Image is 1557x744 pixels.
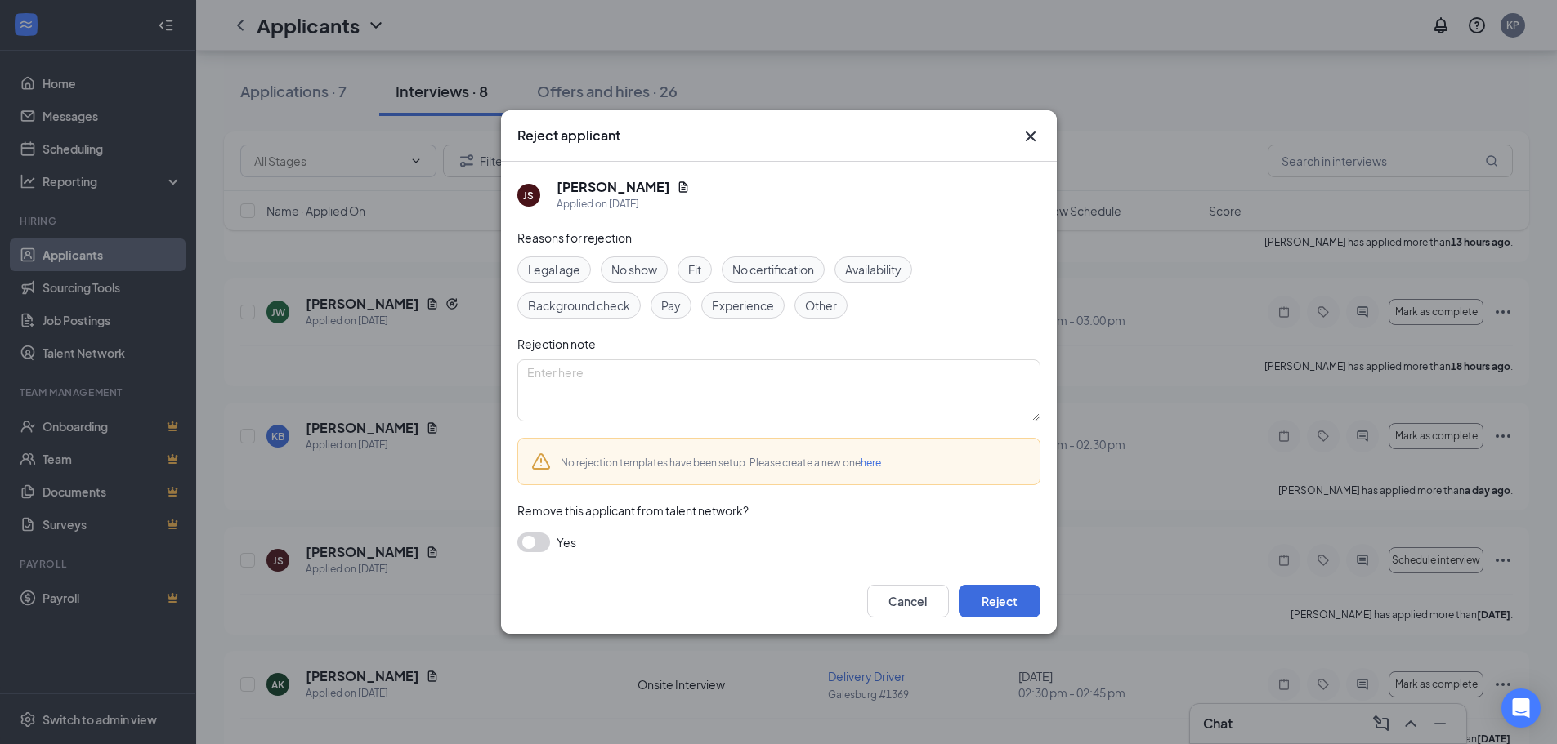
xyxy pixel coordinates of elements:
[959,585,1040,617] button: Reject
[557,532,576,552] span: Yes
[531,452,551,471] svg: Warning
[861,457,881,469] a: here
[1021,127,1040,146] svg: Cross
[517,503,749,518] span: Remove this applicant from talent network?
[517,230,632,245] span: Reasons for rejection
[528,261,580,278] span: Legal age
[712,296,774,314] span: Experience
[845,261,902,278] span: Availability
[805,296,837,314] span: Other
[677,180,690,194] svg: Document
[732,261,814,278] span: No certification
[557,196,690,212] div: Applied on [DATE]
[517,336,596,351] span: Rejection note
[517,127,620,145] h3: Reject applicant
[1501,688,1541,728] div: Open Intercom Messenger
[661,296,681,314] span: Pay
[523,189,534,203] div: JS
[611,261,657,278] span: No show
[528,296,630,314] span: Background check
[688,261,701,278] span: Fit
[561,457,884,469] span: No rejection templates have been setup. Please create a new one .
[867,585,949,617] button: Cancel
[1021,127,1040,146] button: Close
[557,178,670,196] h5: [PERSON_NAME]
